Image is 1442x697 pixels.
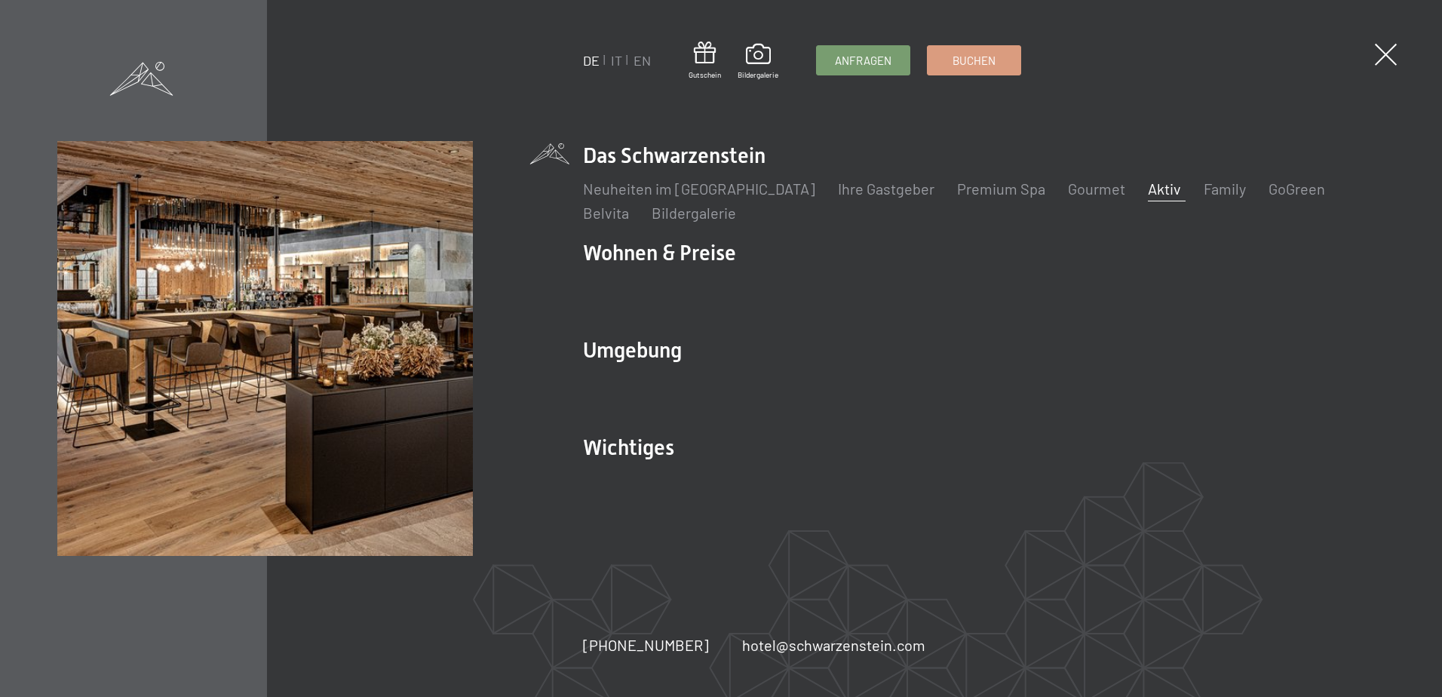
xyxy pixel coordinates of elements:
span: Anfragen [835,53,891,69]
a: hotel@schwarzenstein.com [742,634,925,656]
a: Bildergalerie [652,204,736,222]
a: Buchen [928,46,1020,75]
a: Neuheiten im [GEOGRAPHIC_DATA] [583,180,815,198]
span: Bildergalerie [738,69,778,80]
a: IT [611,52,622,69]
a: DE [583,52,600,69]
a: Belvita [583,204,629,222]
a: Anfragen [817,46,910,75]
a: Gutschein [689,41,721,80]
a: Family [1204,180,1246,198]
a: Premium Spa [957,180,1045,198]
a: [PHONE_NUMBER] [583,634,709,656]
a: EN [634,52,651,69]
a: Gourmet [1068,180,1125,198]
a: GoGreen [1269,180,1325,198]
span: [PHONE_NUMBER] [583,636,709,654]
a: Bildergalerie [738,44,778,80]
span: Buchen [953,53,996,69]
a: Aktiv [1148,180,1181,198]
span: Gutschein [689,69,721,80]
a: Ihre Gastgeber [838,180,934,198]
